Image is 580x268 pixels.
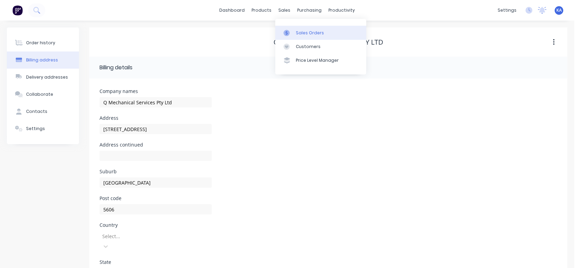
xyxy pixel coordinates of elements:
button: Delivery addresses [7,69,79,86]
div: Company names [100,89,212,94]
div: Order history [26,40,55,46]
div: settings [494,5,520,15]
a: dashboard [216,5,248,15]
div: products [248,5,275,15]
div: Delivery addresses [26,74,68,80]
button: Billing address [7,51,79,69]
div: productivity [325,5,358,15]
div: Sales Orders [296,30,324,36]
div: Post code [100,196,212,201]
div: Contacts [26,108,47,115]
div: Billing address [26,57,58,63]
img: Factory [12,5,23,15]
div: Suburb [100,169,212,174]
span: KA [556,7,562,13]
div: Billing details [100,63,132,72]
div: Collaborate [26,91,53,97]
div: sales [275,5,294,15]
div: State [100,260,212,265]
div: Address continued [100,142,212,147]
button: Order history [7,34,79,51]
button: Contacts [7,103,79,120]
div: Country [100,223,212,228]
button: Collaborate [7,86,79,103]
div: Q Mechanical Services Pty Ltd [274,38,383,46]
a: Sales Orders [275,26,366,39]
div: Address [100,116,212,120]
div: purchasing [294,5,325,15]
button: Settings [7,120,79,137]
a: Price Level Manager [275,54,366,67]
div: Settings [26,126,45,132]
div: Customers [296,44,321,50]
div: Price Level Manager [296,57,339,63]
a: Customers [275,40,366,54]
